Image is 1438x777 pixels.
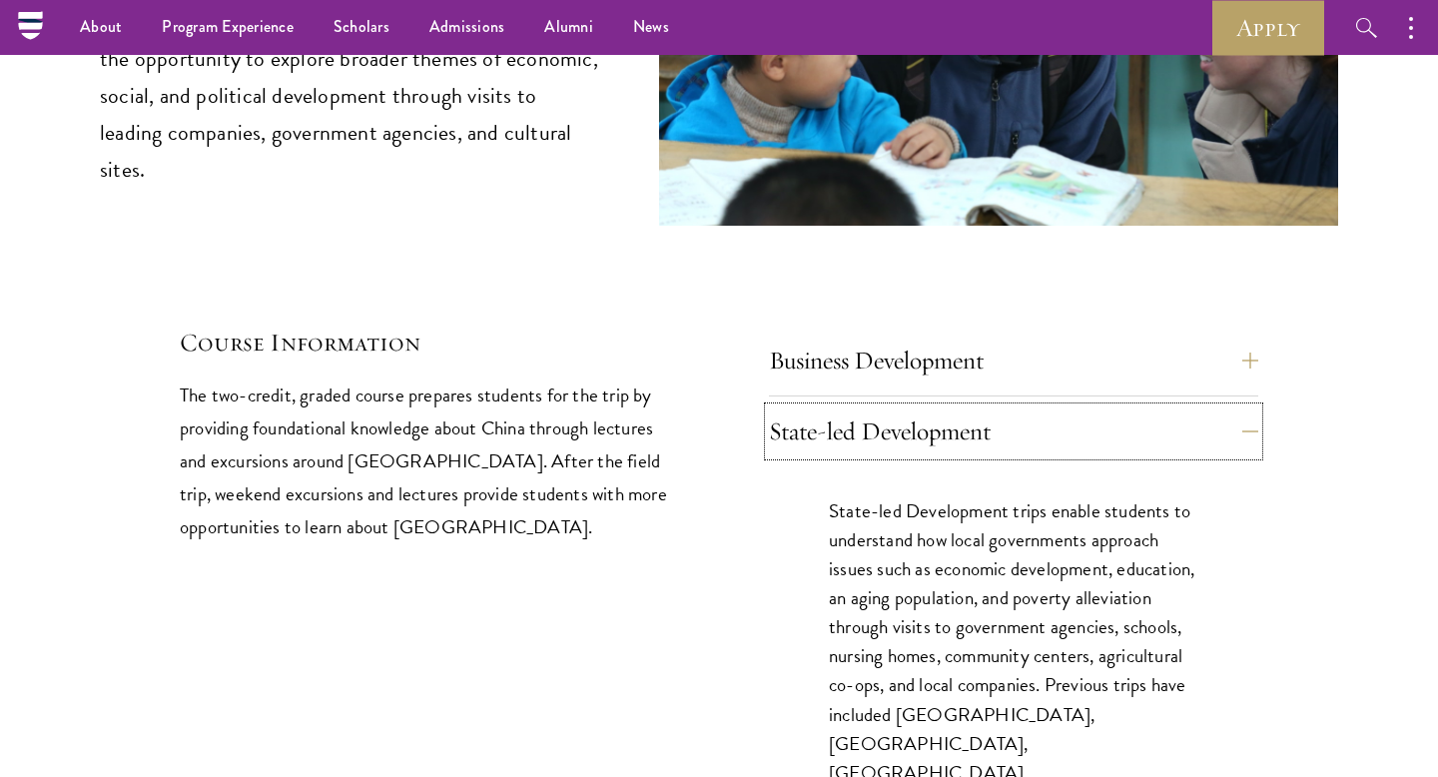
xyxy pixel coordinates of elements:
h5: Course Information [180,326,669,360]
p: The two-credit, graded course prepares students for the trip by providing foundational knowledge ... [180,379,669,543]
button: Business Development [769,337,1258,385]
button: State-led Development [769,407,1258,455]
